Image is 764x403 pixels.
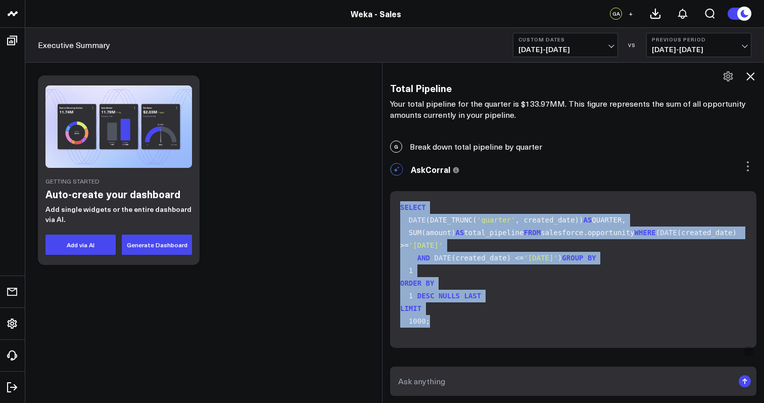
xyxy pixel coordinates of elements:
[629,10,633,17] span: +
[513,33,618,57] button: Custom Dates[DATE]-[DATE]
[646,33,751,57] button: Previous Period[DATE]-[DATE]
[400,279,421,287] span: ORDER
[456,229,464,237] span: AS
[400,201,750,328] code: (DATE_TRUNC( , created_date)) QUARTER, SUM(amount) total_pipeline salesforce.opportunity ( (creat...
[409,216,426,224] span: DATE
[390,141,402,153] span: G
[409,292,413,300] span: 1
[623,42,641,48] div: VS
[635,229,656,237] span: WHERE
[409,241,443,249] span: '[DATE]'
[588,254,596,262] span: BY
[439,292,481,300] span: NULLS LAST
[417,254,430,262] span: AND
[400,203,426,211] span: SELECT
[45,178,192,184] div: Getting Started
[45,235,116,255] button: Add via AI
[523,229,541,237] span: FROM
[45,204,192,225] p: Add single widgets or the entire dashboard via AI.
[625,8,637,20] button: +
[518,46,612,54] span: [DATE] - [DATE]
[351,8,401,19] a: Weka - Sales
[400,304,421,312] span: LIMIT
[583,216,592,224] span: AS
[409,266,413,275] span: 1
[38,39,110,51] a: Executive Summary
[562,254,583,262] span: GROUP
[523,254,557,262] span: '[DATE]'
[122,235,192,255] button: Generate Dashboard
[426,279,435,287] span: BY
[45,187,192,202] h2: Auto-create your dashboard
[652,46,746,54] span: [DATE] - [DATE]
[390,82,756,94] h3: Total Pipeline
[383,136,764,158] div: Break down total pipeline by quarter
[411,164,450,175] span: AskCorral
[518,36,612,42] b: Custom Dates
[652,36,746,42] b: Previous Period
[660,229,677,237] span: DATE
[610,8,622,20] div: GA
[417,292,435,300] span: DESC
[390,98,756,120] p: Your total pipeline for the quarter is $133.97MM. This figure represents the sum of all opportuni...
[409,317,426,325] span: 1000
[434,254,451,262] span: DATE
[477,216,515,224] span: 'quarter'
